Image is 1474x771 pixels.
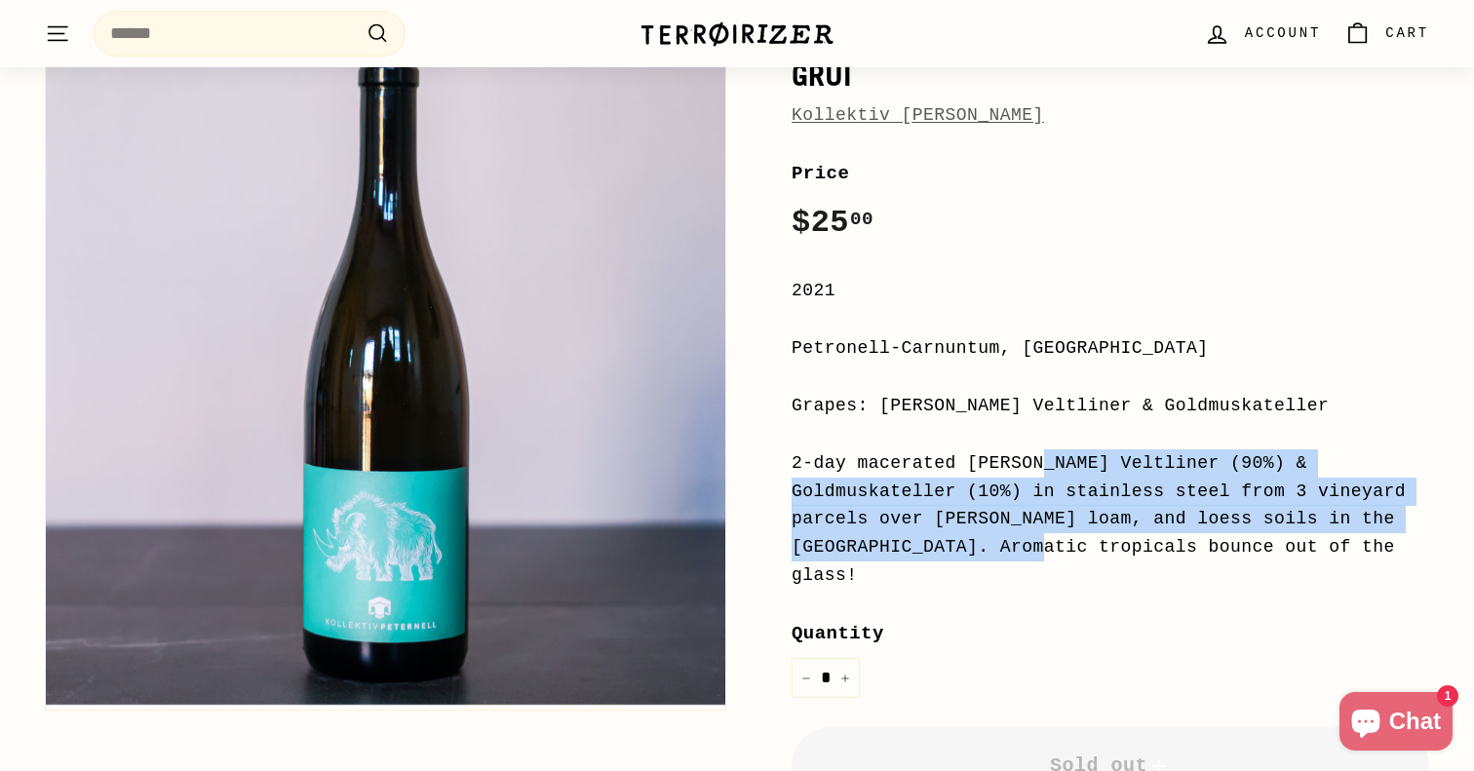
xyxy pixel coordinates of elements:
h1: Grui [792,58,1429,92]
input: quantity [792,658,860,698]
label: Price [792,159,1429,188]
button: Increase item quantity by one [831,658,860,698]
div: Petronell-Carnuntum, [GEOGRAPHIC_DATA] [792,334,1429,363]
label: Quantity [792,619,1429,648]
inbox-online-store-chat: Shopify online store chat [1334,692,1458,755]
a: Cart [1333,5,1441,62]
div: 2021 [792,277,1429,305]
sup: 00 [850,209,873,230]
button: Reduce item quantity by one [792,658,821,698]
a: Account [1192,5,1333,62]
span: Cart [1385,22,1429,44]
span: $25 [792,205,873,241]
div: Grapes: [PERSON_NAME] Veltliner & Goldmuskateller [792,392,1429,420]
div: 2-day macerated [PERSON_NAME] Veltliner (90%) & Goldmuskateller (10%) in stainless steel from 3 v... [792,449,1429,590]
img: Grui [46,30,725,710]
a: Kollektiv [PERSON_NAME] [792,105,1044,125]
span: Account [1245,22,1321,44]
